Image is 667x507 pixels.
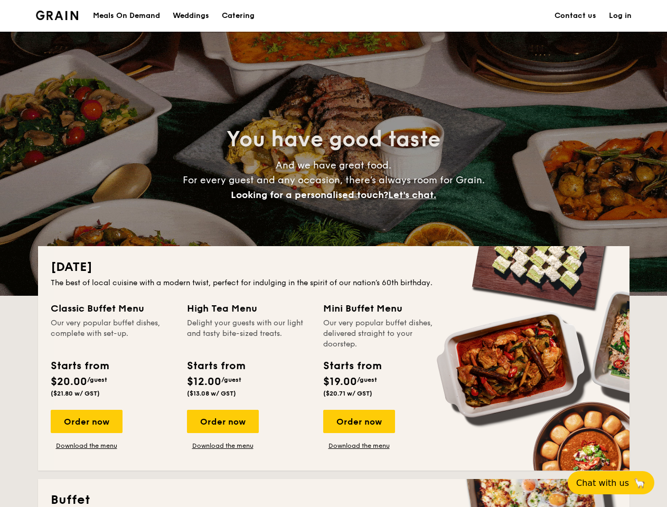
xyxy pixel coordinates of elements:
img: Grain [36,11,79,20]
span: And we have great food. For every guest and any occasion, there’s always room for Grain. [183,159,485,201]
div: Order now [51,410,123,433]
span: Looking for a personalised touch? [231,189,388,201]
span: /guest [87,376,107,383]
span: Chat with us [576,478,629,488]
span: $20.00 [51,375,87,388]
div: Our very popular buffet dishes, complete with set-up. [51,318,174,350]
span: ($21.80 w/ GST) [51,390,100,397]
span: /guest [357,376,377,383]
span: You have good taste [227,127,440,152]
span: $12.00 [187,375,221,388]
h2: [DATE] [51,259,617,276]
div: Starts from [323,358,381,374]
span: 🦙 [633,477,646,489]
a: Download the menu [51,442,123,450]
button: Chat with us🦙 [568,471,654,494]
span: $19.00 [323,375,357,388]
div: Starts from [187,358,245,374]
div: Order now [323,410,395,433]
div: Order now [187,410,259,433]
div: Starts from [51,358,108,374]
span: ($20.71 w/ GST) [323,390,372,397]
div: Our very popular buffet dishes, delivered straight to your doorstep. [323,318,447,350]
div: The best of local cuisine with a modern twist, perfect for indulging in the spirit of our nation’... [51,278,617,288]
a: Download the menu [323,442,395,450]
span: ($13.08 w/ GST) [187,390,236,397]
a: Logotype [36,11,79,20]
div: Delight your guests with our light and tasty bite-sized treats. [187,318,311,350]
div: High Tea Menu [187,301,311,316]
a: Download the menu [187,442,259,450]
span: /guest [221,376,241,383]
span: Let's chat. [388,189,436,201]
div: Mini Buffet Menu [323,301,447,316]
div: Classic Buffet Menu [51,301,174,316]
